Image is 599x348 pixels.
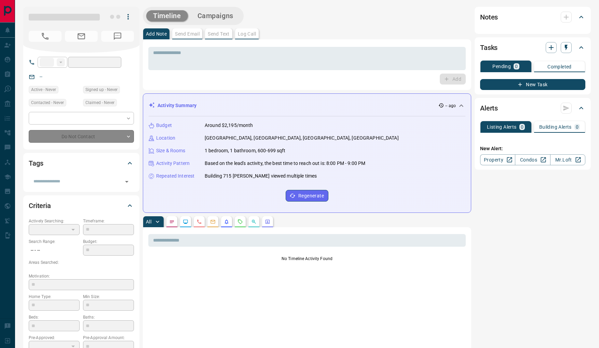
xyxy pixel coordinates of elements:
div: Tags [29,155,134,171]
p: Pre-Approved: [29,335,80,341]
button: New Task [480,79,585,90]
p: Budget [156,122,172,129]
span: No Number [29,31,62,42]
p: Min Size: [83,294,134,300]
p: Repeated Interest [156,172,194,180]
p: Timeframe: [83,218,134,224]
h2: Alerts [480,103,498,114]
div: Criteria [29,197,134,214]
span: Contacted - Never [31,99,64,106]
p: [GEOGRAPHIC_DATA], [GEOGRAPHIC_DATA], [GEOGRAPHIC_DATA], [GEOGRAPHIC_DATA] [205,134,399,142]
span: Claimed - Never [85,99,114,106]
p: Baths: [83,314,134,320]
p: Around $2,195/month [205,122,253,129]
span: No Number [101,31,134,42]
p: All [146,219,151,224]
p: Based on the lead's activity, the best time to reach out is: 8:00 PM - 9:00 PM [205,160,365,167]
svg: Emails [210,219,216,224]
p: Size & Rooms [156,147,186,154]
p: Pending [492,64,511,69]
svg: Requests [237,219,243,224]
p: Motivation: [29,273,134,279]
h2: Notes [480,12,498,23]
p: 0 [521,125,523,129]
button: Regenerate [286,190,328,202]
p: Budget: [83,239,134,245]
p: No Timeline Activity Found [148,256,466,262]
p: Search Range: [29,239,80,245]
p: Home Type: [29,294,80,300]
p: Actively Searching: [29,218,80,224]
a: Mr.Loft [550,154,585,165]
p: Building 715 [PERSON_NAME] viewed multiple times [205,172,317,180]
a: -- [40,74,42,79]
p: -- ago [445,103,456,109]
p: -- - -- [29,245,80,256]
p: Building Alerts [539,125,572,129]
a: Property [480,154,515,165]
span: Signed up - Never [85,86,118,93]
div: Alerts [480,100,585,116]
p: Activity Summary [158,102,196,109]
div: Activity Summary-- ago [149,99,465,112]
svg: Lead Browsing Activity [183,219,188,224]
div: Tasks [480,39,585,56]
svg: Notes [169,219,175,224]
p: Beds: [29,314,80,320]
h2: Tags [29,158,43,169]
p: New Alert: [480,145,585,152]
p: Pre-Approval Amount: [83,335,134,341]
div: Do Not Contact [29,130,134,143]
h2: Criteria [29,200,51,211]
svg: Agent Actions [265,219,270,224]
p: 0 [515,64,518,69]
div: Notes [480,9,585,25]
p: Activity Pattern [156,160,190,167]
p: 1 bedroom, 1 bathroom, 600-699 sqft [205,147,286,154]
button: Timeline [146,10,188,22]
a: Condos [515,154,550,165]
p: Add Note [146,31,167,36]
p: Location [156,134,175,142]
p: Completed [547,64,572,69]
button: Campaigns [191,10,240,22]
p: Areas Searched: [29,259,134,266]
button: Open [122,177,132,186]
p: Listing Alerts [487,125,517,129]
svg: Listing Alerts [224,219,229,224]
span: No Email [65,31,98,42]
h2: Tasks [480,42,498,53]
svg: Opportunities [251,219,257,224]
span: Active - Never [31,86,56,93]
svg: Calls [196,219,202,224]
p: 0 [576,125,578,129]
